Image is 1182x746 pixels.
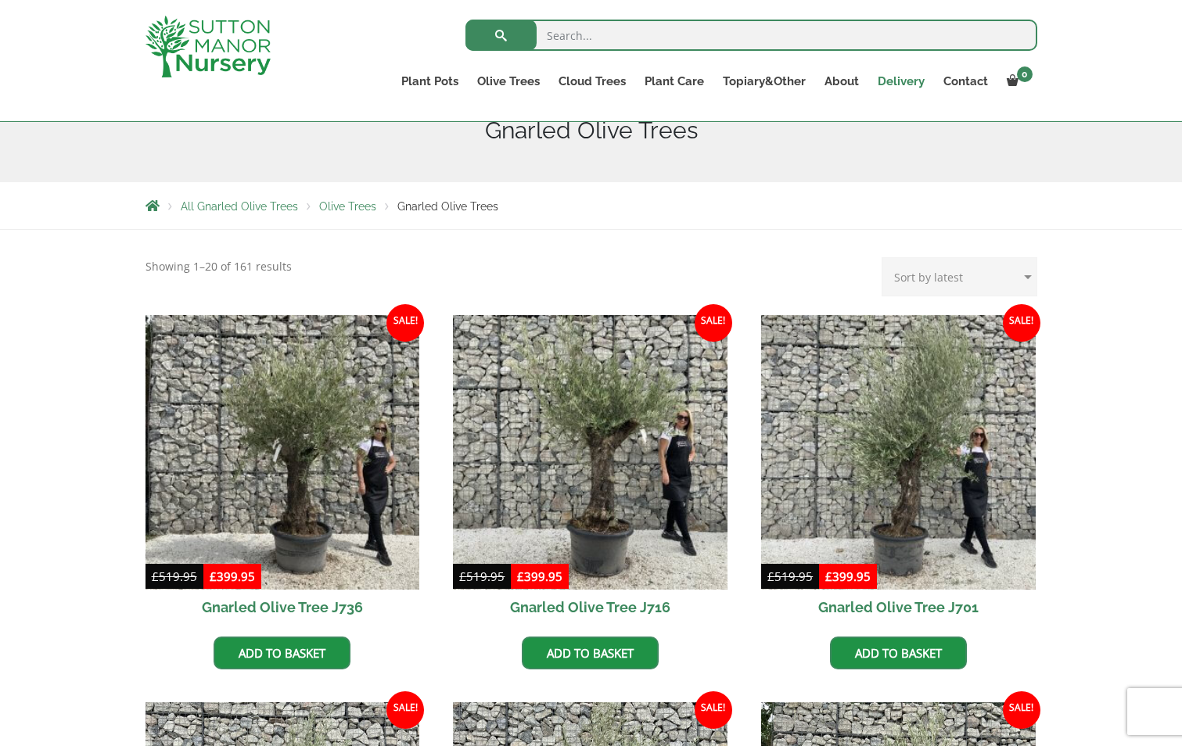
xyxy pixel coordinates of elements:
[695,691,732,729] span: Sale!
[392,70,468,92] a: Plant Pots
[713,70,815,92] a: Topiary&Other
[761,315,1036,625] a: Sale! Gnarled Olive Tree J701
[386,691,424,729] span: Sale!
[214,637,350,669] a: Add to basket: “Gnarled Olive Tree J736”
[761,590,1036,625] h2: Gnarled Olive Tree J701
[695,304,732,342] span: Sale!
[453,315,728,625] a: Sale! Gnarled Olive Tree J716
[635,70,713,92] a: Plant Care
[767,568,813,584] bdi: 519.95
[825,568,832,584] span: £
[386,304,424,342] span: Sale!
[549,70,635,92] a: Cloud Trees
[934,70,997,92] a: Contact
[761,315,1036,590] img: Gnarled Olive Tree J701
[146,16,271,77] img: logo
[152,568,159,584] span: £
[146,315,420,625] a: Sale! Gnarled Olive Tree J736
[146,199,1037,212] nav: Breadcrumbs
[210,568,217,584] span: £
[459,568,466,584] span: £
[453,590,728,625] h2: Gnarled Olive Tree J716
[882,257,1037,296] select: Shop order
[465,20,1037,51] input: Search...
[825,568,871,584] bdi: 399.95
[146,117,1037,145] h1: Gnarled Olive Trees
[453,315,728,590] img: Gnarled Olive Tree J716
[459,568,505,584] bdi: 519.95
[146,257,292,276] p: Showing 1–20 of 161 results
[397,200,498,213] span: Gnarled Olive Trees
[1003,691,1040,729] span: Sale!
[517,568,562,584] bdi: 399.95
[1003,304,1040,342] span: Sale!
[517,568,524,584] span: £
[830,637,967,669] a: Add to basket: “Gnarled Olive Tree J701”
[868,70,934,92] a: Delivery
[146,315,420,590] img: Gnarled Olive Tree J736
[522,637,659,669] a: Add to basket: “Gnarled Olive Tree J716”
[181,200,298,213] a: All Gnarled Olive Trees
[815,70,868,92] a: About
[1017,66,1033,82] span: 0
[997,70,1037,92] a: 0
[210,568,255,584] bdi: 399.95
[319,200,376,213] a: Olive Trees
[152,568,197,584] bdi: 519.95
[468,70,549,92] a: Olive Trees
[767,568,774,584] span: £
[146,590,420,625] h2: Gnarled Olive Tree J736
